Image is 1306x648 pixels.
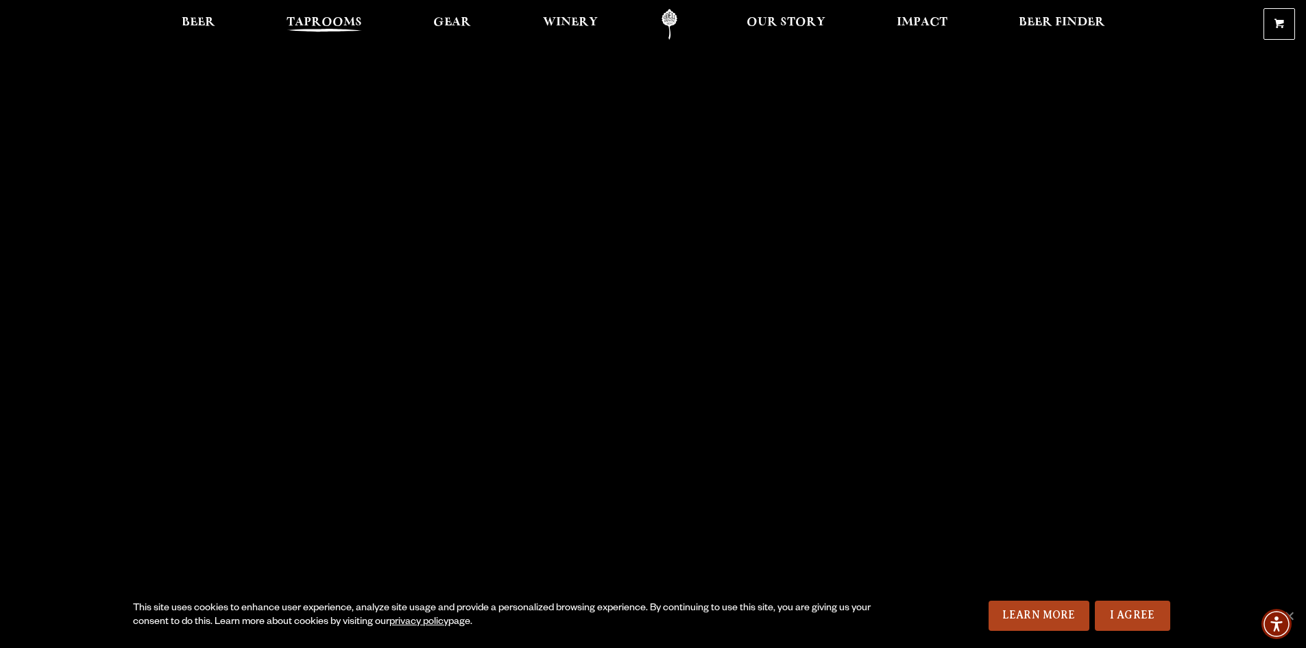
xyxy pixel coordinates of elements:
a: Learn More [989,601,1089,631]
span: Winery [543,17,598,28]
a: Taprooms [278,9,371,40]
a: Beer [173,9,224,40]
span: Taprooms [287,17,362,28]
a: Gear [424,9,480,40]
a: Beer Finder [1010,9,1114,40]
div: Accessibility Menu [1261,609,1292,639]
a: Our Story [738,9,834,40]
span: Beer [182,17,215,28]
a: Odell Home [644,9,695,40]
a: privacy policy [389,617,448,628]
a: Winery [534,9,607,40]
span: Our Story [747,17,825,28]
span: Beer Finder [1019,17,1105,28]
span: Impact [897,17,947,28]
a: I Agree [1095,601,1170,631]
span: Gear [433,17,471,28]
a: Impact [888,9,956,40]
div: This site uses cookies to enhance user experience, analyze site usage and provide a personalized ... [133,602,875,629]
